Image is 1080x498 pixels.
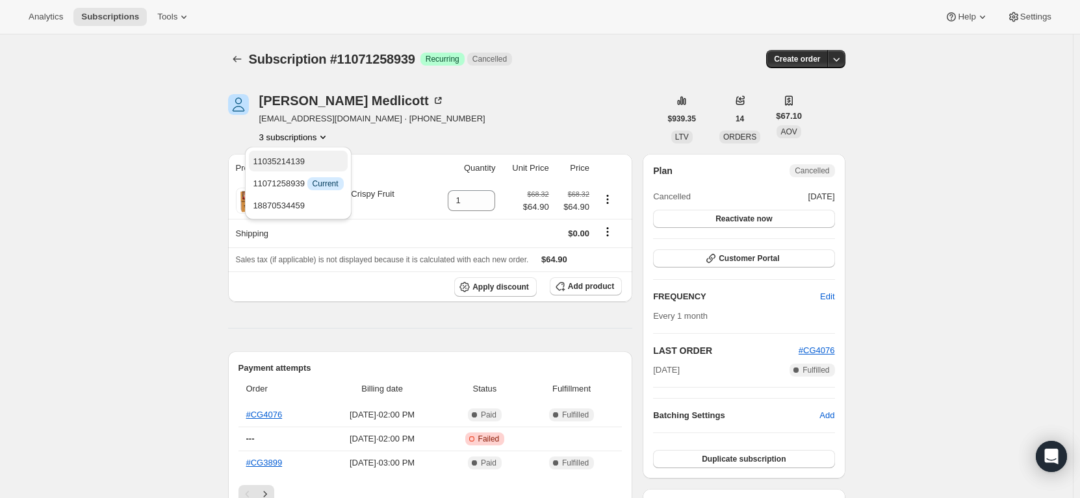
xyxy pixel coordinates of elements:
[324,408,441,421] span: [DATE] · 02:00 PM
[653,210,834,228] button: Reactivate now
[249,151,347,171] button: 11035214139
[958,12,975,22] span: Help
[454,277,537,297] button: Apply discount
[803,365,829,375] span: Fulfilled
[324,456,441,469] span: [DATE] · 03:00 PM
[472,54,507,64] span: Cancelled
[568,281,614,292] span: Add product
[236,188,262,214] img: product img
[736,114,744,124] span: 14
[73,8,147,26] button: Subscriptions
[259,131,330,143] button: Product actions
[246,410,283,419] a: #CG4076
[228,219,433,247] th: Shipping
[324,432,441,445] span: [DATE] · 02:00 PM
[715,214,772,224] span: Reactivate now
[653,164,673,177] h2: Plan
[81,12,139,22] span: Subscriptions
[653,364,680,377] span: [DATE]
[562,410,589,420] span: Fulfilled
[228,94,249,115] span: Susan Medlicott
[653,450,834,468] button: Duplicate subscription
[597,225,618,239] button: Shipping actions
[324,382,441,395] span: Billing date
[780,127,797,136] span: AOV
[246,458,283,467] a: #CG3899
[653,311,708,321] span: Every 1 month
[157,12,177,22] span: Tools
[550,277,622,295] button: Add product
[249,173,347,193] button: 11071258939 InfoCurrent
[541,255,567,264] span: $64.90
[1020,12,1051,22] span: Settings
[249,52,415,66] span: Subscription #11071258939
[236,255,529,264] span: Sales tax (if applicable) is not displayed because it is calculated with each new order.
[937,8,996,26] button: Help
[999,8,1059,26] button: Settings
[253,179,343,188] span: 11071258939
[653,190,691,203] span: Cancelled
[481,410,496,420] span: Paid
[719,253,779,264] span: Customer Portal
[529,382,614,395] span: Fulfillment
[766,50,828,68] button: Create order
[481,458,496,468] span: Paid
[448,382,521,395] span: Status
[562,458,589,468] span: Fulfilled
[259,94,444,107] div: [PERSON_NAME] Medlicott
[728,110,752,128] button: 14
[675,132,689,142] span: LTV
[568,229,589,238] span: $0.00
[653,290,820,303] h2: FREQUENCY
[228,154,433,182] th: Product
[528,190,549,198] small: $68.32
[313,179,339,189] span: Current
[246,434,255,443] span: ---
[808,190,835,203] span: [DATE]
[433,154,499,182] th: Quantity
[553,154,593,182] th: Price
[799,344,835,357] button: #CG4076
[668,114,696,124] span: $939.35
[259,112,485,125] span: [EMAIL_ADDRESS][DOMAIN_NAME] · [PHONE_NUMBER]
[29,12,63,22] span: Analytics
[1036,441,1067,472] div: Open Intercom Messenger
[523,201,549,214] span: $64.90
[819,409,834,422] span: Add
[653,409,819,422] h6: Batching Settings
[238,362,623,375] h2: Payment attempts
[812,405,842,426] button: Add
[774,54,820,64] span: Create order
[249,195,347,216] button: 18870534459
[253,201,305,210] span: 18870534459
[238,375,320,403] th: Order
[653,344,799,357] h2: LAST ORDER
[820,290,834,303] span: Edit
[426,54,459,64] span: Recurring
[795,166,829,176] span: Cancelled
[812,286,842,307] button: Edit
[472,282,529,292] span: Apply discount
[597,192,618,206] button: Product actions
[478,434,500,444] span: Failed
[228,50,246,68] button: Subscriptions
[568,190,589,198] small: $68.32
[660,110,704,128] button: $939.35
[702,454,786,464] span: Duplicate subscription
[723,132,756,142] span: ORDERS
[557,201,589,214] span: $64.90
[253,156,305,166] span: 11035214139
[149,8,198,26] button: Tools
[21,8,71,26] button: Analytics
[799,345,835,355] a: #CG4076
[653,249,834,268] button: Customer Portal
[776,110,802,123] span: $67.10
[499,154,552,182] th: Unit Price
